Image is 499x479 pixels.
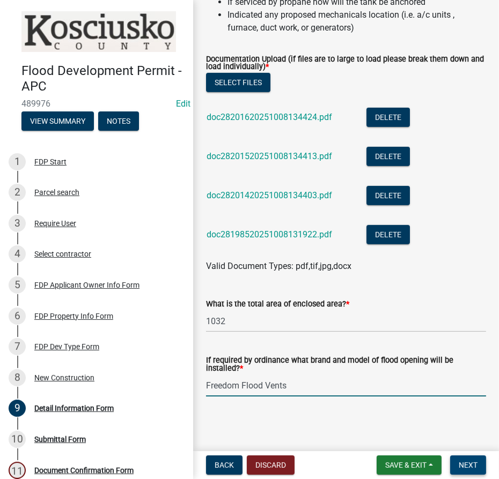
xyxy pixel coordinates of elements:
span: Next [459,461,478,469]
div: 8 [9,369,26,386]
button: Delete [366,225,410,244]
button: Select files [206,73,270,92]
div: FDP Start [34,158,67,166]
button: Delete [366,147,410,166]
div: 3 [9,215,26,232]
div: Parcel search [34,189,79,196]
button: Next [450,455,486,475]
span: Save & Exit [385,461,427,469]
span: Back [215,461,234,469]
div: Select contractor [34,250,91,258]
div: FDP Dev Type Form [34,343,99,350]
h4: Flood Development Permit - APC [21,63,185,94]
div: 4 [9,245,26,263]
div: Submittal Form [34,436,86,443]
div: Detail Information Form [34,405,114,412]
label: Documentation Upload (if files are to large to load please break them down and load individually) [206,56,486,71]
button: Delete [366,186,410,205]
div: 9 [9,400,26,417]
div: Document Confirmation Form [34,467,134,474]
div: FDP Property Info Form [34,312,113,320]
div: 6 [9,308,26,325]
div: 11 [9,462,26,479]
div: FDP Applicant Owner Info Form [34,281,140,289]
li: Indicated any proposed mechanicals location (i.e. a/c units , furnace, duct work, or generators) [228,9,486,34]
a: doc28201620251008134424.pdf [207,112,332,122]
wm-modal-confirm: Summary [21,117,94,126]
button: Discard [247,455,295,475]
wm-modal-confirm: Delete Document [366,230,410,241]
a: doc28198520251008131922.pdf [207,229,332,239]
img: Kosciusko County, Indiana [21,11,176,52]
div: 10 [9,431,26,448]
wm-modal-confirm: Notes [98,117,139,126]
div: New Construction [34,374,94,381]
button: Notes [98,111,139,131]
wm-modal-confirm: Delete Document [366,191,410,201]
span: 489976 [21,99,172,109]
span: Valid Document Types: pdf,tif,jpg,docx [206,261,351,271]
label: If required by ordinance what brand and model of flood opening will be installed? [206,357,486,372]
wm-modal-confirm: Delete Document [366,113,410,123]
label: What is the total area of enclosed area? [206,301,349,308]
div: 1 [9,153,26,170]
button: Delete [366,108,410,127]
a: doc28201420251008134403.pdf [207,190,332,200]
wm-modal-confirm: Delete Document [366,152,410,162]
div: Require User [34,220,76,227]
button: Back [206,455,243,475]
button: Save & Exit [377,455,442,475]
div: 7 [9,338,26,355]
wm-modal-confirm: Edit Application Number [176,99,190,109]
div: 2 [9,184,26,201]
button: View Summary [21,111,94,131]
a: Edit [176,99,190,109]
div: 5 [9,276,26,294]
a: doc28201520251008134413.pdf [207,151,332,161]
